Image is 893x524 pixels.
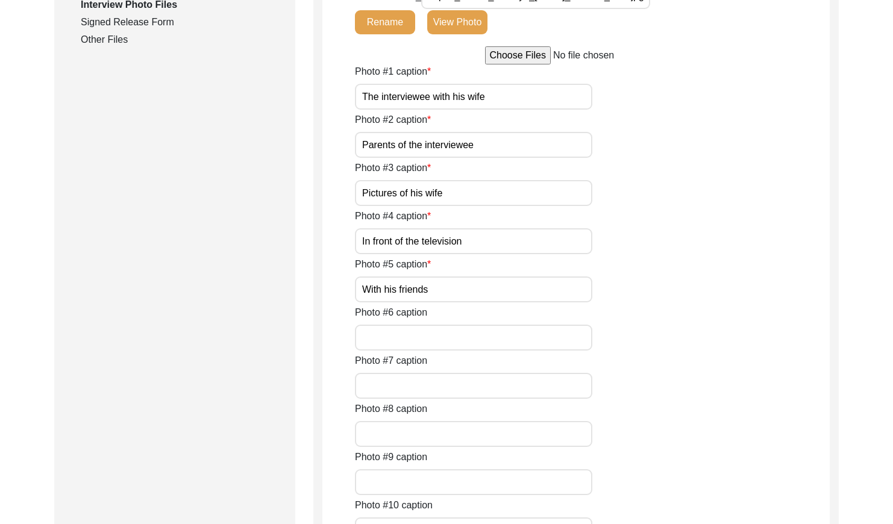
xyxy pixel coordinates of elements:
[355,10,415,34] button: Rename
[355,257,431,272] label: Photo #5 caption
[355,161,431,175] label: Photo #3 caption
[81,15,281,30] div: Signed Release Form
[355,113,431,127] label: Photo #2 caption
[355,498,433,513] label: Photo #10 caption
[355,450,427,464] label: Photo #9 caption
[81,33,281,47] div: Other Files
[355,402,427,416] label: Photo #8 caption
[355,354,427,368] label: Photo #7 caption
[427,10,487,34] button: View Photo
[355,64,431,79] label: Photo #1 caption
[355,209,431,223] label: Photo #4 caption
[355,305,427,320] label: Photo #6 caption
